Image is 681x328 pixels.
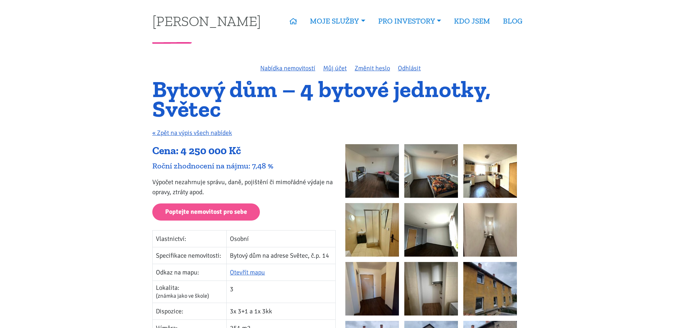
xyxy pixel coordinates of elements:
[355,64,390,72] a: Změnit heslo
[227,231,336,247] td: Osobní
[304,13,371,29] a: MOJE SLUŽBY
[153,303,227,320] td: Dispozice:
[153,281,227,303] td: Lokalita:
[153,231,227,247] td: Vlastnictví:
[227,281,336,303] td: 3
[230,268,265,276] a: Otevřít mapu
[260,64,315,72] a: Nabídka nemovitostí
[227,247,336,264] td: Bytový dům na adrese Světec, č.p. 14
[398,64,421,72] a: Odhlásit
[152,129,232,137] a: « Zpět na výpis všech nabídek
[153,264,227,281] td: Odkaz na mapu:
[227,303,336,320] td: 3x 3+1 a 1x 3kk
[152,203,260,221] a: Poptejte nemovitost pro sebe
[497,13,529,29] a: BLOG
[152,80,529,118] h1: Bytový dům – 4 bytové jednotky, Světec
[448,13,497,29] a: KDO JSEM
[153,247,227,264] td: Specifikace nemovitosti:
[372,13,448,29] a: PRO INVESTORY
[156,292,209,299] span: (známka jako ve škole)
[323,64,347,72] a: Můj účet
[152,161,336,171] div: Roční zhodnocení na nájmu: 7,48 %
[152,14,261,28] a: [PERSON_NAME]
[152,144,336,158] div: Cena: 4 250 000 Kč
[152,177,336,197] p: Výpočet nezahrnuje správu, daně, pojištění či mimořádné výdaje na opravy, ztráty apod.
